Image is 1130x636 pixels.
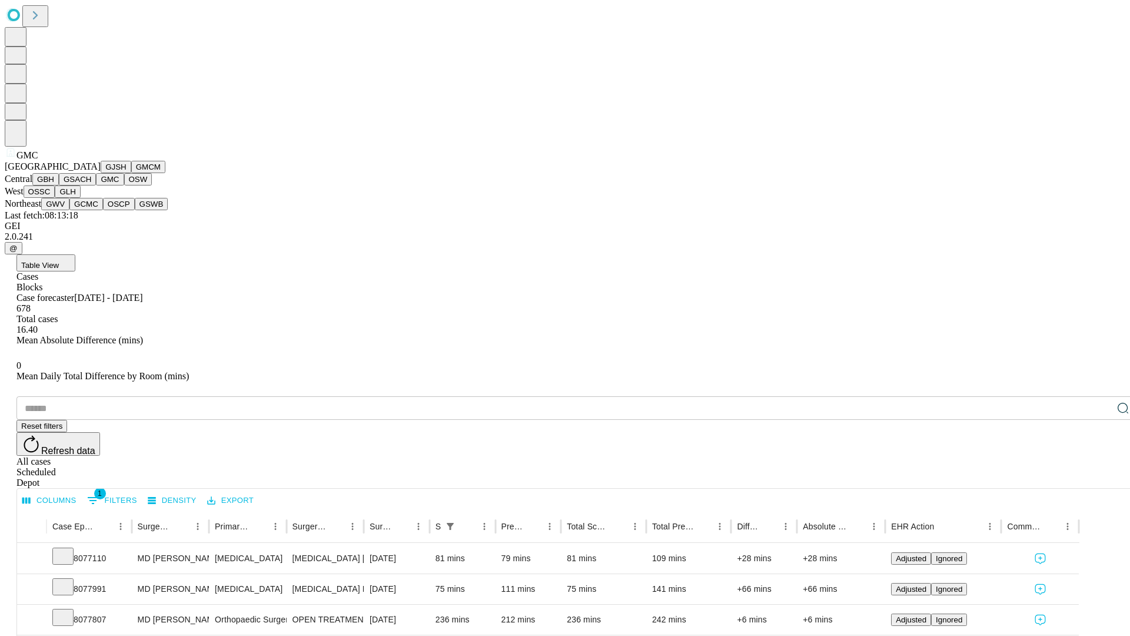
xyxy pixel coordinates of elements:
[215,574,280,604] div: [MEDICAL_DATA]
[16,293,74,303] span: Case forecaster
[931,614,967,626] button: Ignored
[52,574,126,604] div: 8077991
[410,518,427,535] button: Menu
[215,544,280,574] div: [MEDICAL_DATA]
[215,522,249,531] div: Primary Service
[112,518,129,535] button: Menu
[5,221,1125,231] div: GEI
[436,605,490,635] div: 236 mins
[293,574,358,604] div: [MEDICAL_DATA] EXTREMITY BILATERAL
[394,518,410,535] button: Sort
[16,150,38,160] span: GMC
[370,574,424,604] div: [DATE]
[138,574,203,604] div: MD [PERSON_NAME] [PERSON_NAME] Md
[5,186,24,196] span: West
[190,518,206,535] button: Menu
[737,574,791,604] div: +66 mins
[215,605,280,635] div: Orthopaedic Surgery
[55,185,80,198] button: GLH
[896,615,926,624] span: Adjusted
[16,360,21,370] span: 0
[267,518,284,535] button: Menu
[41,198,69,210] button: GWV
[16,432,100,456] button: Refresh data
[74,293,142,303] span: [DATE] - [DATE]
[32,173,59,185] button: GBH
[69,198,103,210] button: GCMC
[935,518,952,535] button: Sort
[442,518,458,535] button: Show filters
[567,522,609,531] div: Total Scheduled Duration
[737,605,791,635] div: +6 mins
[803,574,879,604] div: +66 mins
[16,314,58,324] span: Total cases
[442,518,458,535] div: 1 active filter
[761,518,777,535] button: Sort
[16,324,38,334] span: 16.40
[84,491,140,510] button: Show filters
[525,518,541,535] button: Sort
[476,518,493,535] button: Menu
[16,254,75,271] button: Table View
[891,583,931,595] button: Adjusted
[1059,518,1076,535] button: Menu
[59,173,96,185] button: GSACH
[501,544,556,574] div: 79 mins
[173,518,190,535] button: Sort
[370,605,424,635] div: [DATE]
[652,544,726,574] div: 109 mins
[931,552,967,565] button: Ignored
[16,371,189,381] span: Mean Daily Total Difference by Room (mins)
[652,522,694,531] div: Total Predicted Duration
[5,210,78,220] span: Last fetch: 08:13:18
[145,492,200,510] button: Density
[16,335,143,345] span: Mean Absolute Difference (mins)
[370,522,393,531] div: Surgery Date
[138,605,203,635] div: MD [PERSON_NAME] [PERSON_NAME] Md
[567,574,640,604] div: 75 mins
[931,583,967,595] button: Ignored
[293,522,327,531] div: Surgery Name
[16,420,67,432] button: Reset filters
[936,585,962,594] span: Ignored
[567,605,640,635] div: 236 mins
[251,518,267,535] button: Sort
[24,185,55,198] button: OSSC
[135,198,168,210] button: GSWB
[328,518,344,535] button: Sort
[23,579,41,600] button: Expand
[370,544,424,574] div: [DATE]
[610,518,627,535] button: Sort
[803,522,848,531] div: Absolute Difference
[101,161,131,173] button: GJSH
[1007,522,1041,531] div: Comments
[803,605,879,635] div: +6 mins
[21,261,59,270] span: Table View
[5,174,32,184] span: Central
[936,615,962,624] span: Ignored
[803,544,879,574] div: +28 mins
[94,488,106,499] span: 1
[124,173,152,185] button: OSW
[52,605,126,635] div: 8077807
[501,574,556,604] div: 111 mins
[849,518,866,535] button: Sort
[541,518,558,535] button: Menu
[866,518,882,535] button: Menu
[896,554,926,563] span: Adjusted
[293,605,358,635] div: OPEN TREATMENT [MEDICAL_DATA] WITH PLATE
[695,518,712,535] button: Sort
[712,518,728,535] button: Menu
[103,198,135,210] button: OSCP
[982,518,998,535] button: Menu
[293,544,358,574] div: [MEDICAL_DATA] [MEDICAL_DATA]
[436,522,441,531] div: Scheduled In Room Duration
[41,446,95,456] span: Refresh data
[5,242,22,254] button: @
[436,544,490,574] div: 81 mins
[436,574,490,604] div: 75 mins
[1043,518,1059,535] button: Sort
[891,552,931,565] button: Adjusted
[5,231,1125,242] div: 2.0.241
[5,198,41,208] span: Northeast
